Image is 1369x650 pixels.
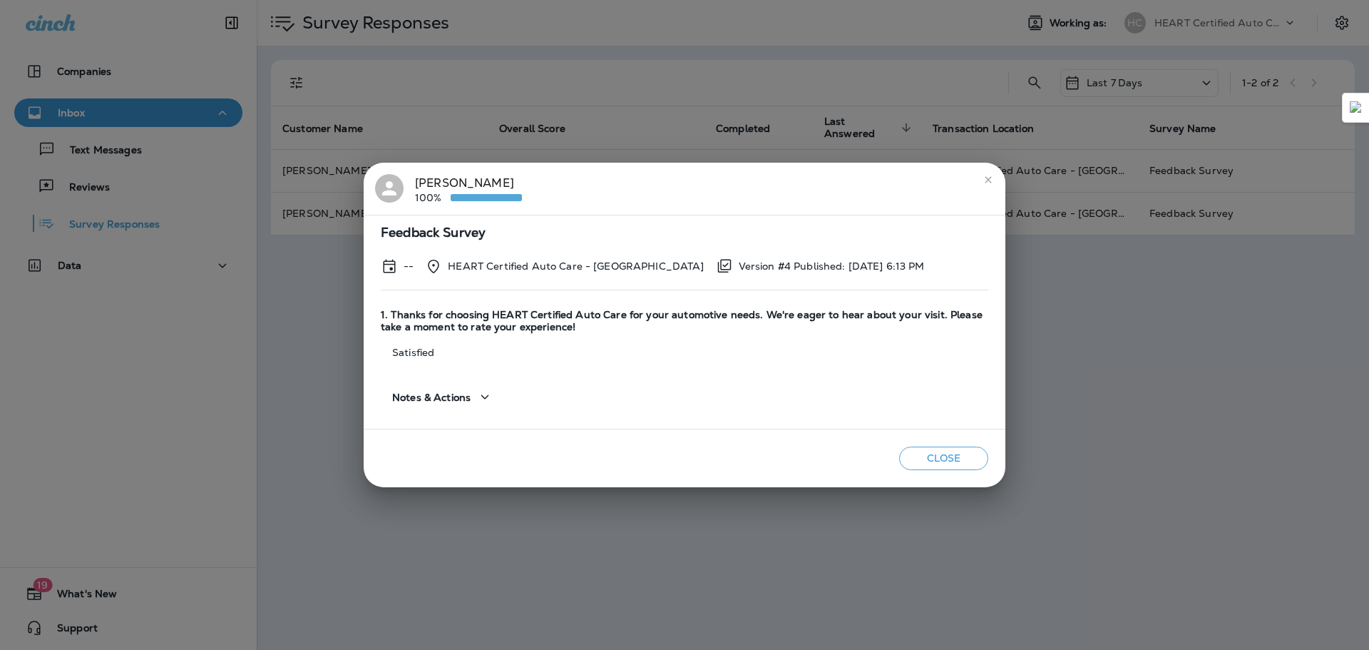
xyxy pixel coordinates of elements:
[1350,101,1363,114] img: Detect Auto
[381,227,988,239] span: Feedback Survey
[381,377,505,417] button: Notes & Actions
[415,174,522,204] div: [PERSON_NAME]
[415,192,451,203] p: 100%
[448,260,704,272] p: HEART Certified Auto Care - [GEOGRAPHIC_DATA]
[899,447,988,470] button: Close
[404,260,414,272] p: --
[392,392,471,404] span: Notes & Actions
[381,347,988,358] p: Satisfied
[381,309,988,333] span: 1. Thanks for choosing HEART Certified Auto Care for your automotive needs. We're eager to hear a...
[739,260,925,272] p: Version #4 Published: [DATE] 6:13 PM
[977,168,1000,191] button: close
